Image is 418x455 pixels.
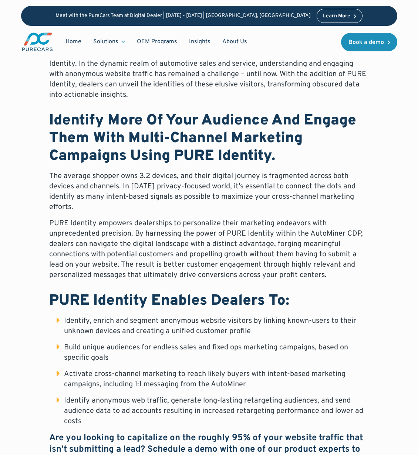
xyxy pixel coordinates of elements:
p: PURE Identity empowers dealerships to personalize their marketing endeavors with unprecedented pr... [49,218,369,280]
img: purecars logo [21,32,54,52]
p: Introducing a revolutionary enhancement to the AutoMiner Customer Data Platform: PURE Identity. I... [49,48,369,100]
a: main [21,32,54,52]
div: Book a demo [348,40,384,45]
p: Meet with the PureCars Team at Digital Dealer | [DATE] - [DATE] | [GEOGRAPHIC_DATA], [GEOGRAPHIC_... [55,13,311,19]
div: Learn More [323,14,350,19]
a: About Us [216,35,253,49]
a: Learn More [317,9,363,23]
a: Insights [183,35,216,49]
p: The average shopper owns 3.2 devices, and their digital journey is fragmented across both devices... [49,171,369,212]
a: Home [60,35,87,49]
a: OEM Programs [131,35,183,49]
li: Activate cross-channel marketing to reach likely buyers with intent-based marketing campaigns, in... [57,369,369,390]
li: Identify anonymous web traffic, generate long-lasting retargeting audiences, and send audience da... [57,396,369,427]
li: Identify, enrich and segment anonymous website visitors by linking known-users to their unknown d... [57,316,369,336]
h2: Identify More Of Your Audience And Engage Them With Multi-Channel Marketing Campaigns Using PURE ... [49,112,369,165]
div: Solutions [87,35,131,49]
a: Book a demo [341,33,397,51]
div: Solutions [93,38,118,46]
h2: PURE Identity Enables Dealers To: [49,292,369,310]
li: Build unique audiences for endless sales and fixed ops marketing campaigns, based on specific goals [57,342,369,363]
